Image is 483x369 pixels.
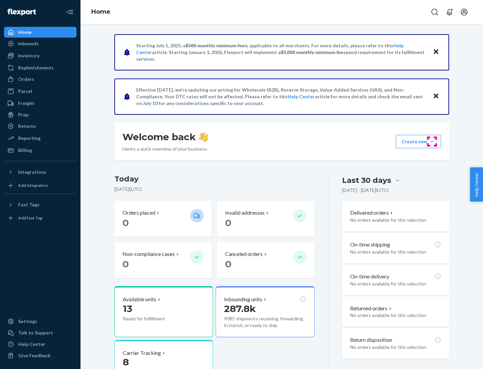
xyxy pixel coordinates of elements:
[4,74,76,85] a: Orders
[18,64,54,71] div: Replenishments
[350,249,441,255] p: No orders available for this selection
[4,213,76,223] a: Add Fast Tag
[7,9,36,15] img: Flexport logo
[428,5,441,19] button: Open Search Box
[122,146,208,152] p: Here’s a quick overview of your business
[224,303,256,314] span: 287.8k
[114,174,315,184] h3: Today
[199,132,208,142] img: hand-wave emoji
[4,121,76,131] a: Returns
[4,38,76,49] a: Inbounds
[136,87,426,107] p: Effective [DATE], we're updating our pricing for Wholesale (B2B), Reserve Storage, Value-Added Se...
[18,76,34,83] div: Orders
[18,100,35,107] div: Freight
[4,199,76,210] button: Fast Tags
[4,109,76,120] a: Prep
[123,296,156,303] p: Available units
[18,88,32,95] div: Parcel
[342,187,388,194] p: [DATE] - [DATE] ( UTC )
[4,316,76,327] a: Settings
[18,169,46,175] div: Integrations
[4,86,76,97] a: Parcel
[4,98,76,109] a: Freight
[122,209,155,217] p: Orders placed
[4,180,76,191] a: Add Integration
[350,336,392,344] p: Return disposition
[18,201,40,208] div: Fast Tags
[350,344,441,351] p: No orders available for this selection
[123,315,185,322] p: Ready for fulfillment
[136,42,426,62] p: Starting July 1, 2025, a is applicable to all merchants. For more details, please refer to this a...
[18,352,51,359] div: Give Feedback
[86,2,116,22] ol: breadcrumbs
[18,329,53,336] div: Talk to Support
[18,111,29,118] div: Prep
[122,250,175,258] p: Non-compliance cases
[122,131,208,143] h1: Welcome back
[350,273,389,280] p: On-time delivery
[4,339,76,350] a: Help Center
[91,8,110,15] a: Home
[114,242,212,278] button: Non-compliance cases 0
[470,167,483,202] button: Help Center
[114,186,315,193] p: [DATE] ( UTC )
[225,209,265,217] p: Invalid addresses
[224,296,262,303] p: Inbounding units
[4,327,76,338] a: Talk to Support
[4,133,76,144] a: Reporting
[217,201,314,237] button: Invalid addresses 0
[4,50,76,61] a: Inventory
[114,201,212,237] button: Orders placed 0
[396,135,441,148] button: Create new
[114,286,213,337] button: Available units13Ready for fulfillment
[224,315,306,329] p: 9085 shipments receiving, forwarding, in transit, or ready to ship
[4,145,76,156] a: Billing
[18,123,36,129] div: Returns
[18,135,41,142] div: Reporting
[4,62,76,73] a: Replenishments
[225,258,231,270] span: 0
[350,305,393,312] button: Returned orders
[122,258,129,270] span: 0
[443,5,456,19] button: Open notifications
[4,27,76,38] a: Home
[350,280,441,287] p: No orders available for this selection
[18,147,32,154] div: Billing
[432,47,440,57] button: Close
[350,209,394,217] button: Delivered orders
[122,217,129,228] span: 0
[123,356,129,368] span: 8
[217,242,314,278] button: Canceled orders 0
[350,241,390,249] p: On-time shipping
[216,286,314,337] button: Inbounding units287.8k9085 shipments receiving, forwarding, in transit, or ready to ship
[342,175,391,186] div: Last 30 days
[225,250,263,258] p: Canceled orders
[288,94,315,99] a: Help Center
[432,92,440,101] button: Close
[123,303,132,314] span: 13
[18,215,42,221] div: Add Fast Tag
[4,167,76,177] button: Integrations
[18,318,37,325] div: Settings
[18,52,40,59] div: Inventory
[185,43,245,48] span: $500 monthly minimum fee
[18,40,39,47] div: Inbounds
[18,341,45,348] div: Help Center
[458,5,471,19] button: Open account menu
[350,312,441,319] p: No orders available for this selection
[123,349,161,357] p: Carrier Tracking
[225,217,231,228] span: 0
[350,217,441,223] p: No orders available for this selection
[63,5,76,19] button: Close Navigation
[18,29,32,36] div: Home
[4,350,76,361] button: Give Feedback
[18,182,48,188] div: Add Integration
[281,49,343,55] span: $5,000 monthly minimum fee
